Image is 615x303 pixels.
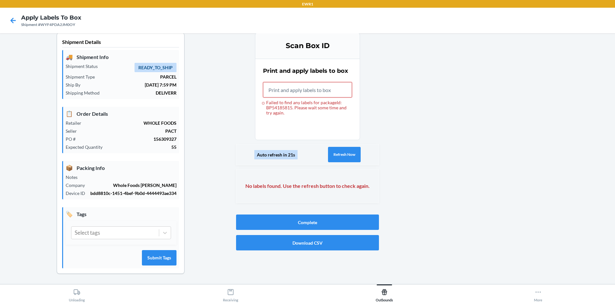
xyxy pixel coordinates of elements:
span: READY_TO_SHIP [135,63,176,72]
p: Shipment Details [62,38,179,47]
p: Shipment Status [66,63,103,70]
button: Download CSV [236,235,379,250]
h3: Scan Box ID [263,41,352,51]
p: Device ID [66,190,90,197]
p: Shipment Info [66,53,176,61]
button: Outbounds [307,284,461,302]
div: No labels found. Use the refresh button to check again. [242,174,373,198]
p: Company [66,182,90,189]
p: Shipment Type [66,73,100,80]
p: [DATE] 7:59 PM [86,81,176,88]
p: Order Details [66,109,176,118]
p: EWR1 [302,1,313,7]
p: Shipping Method [66,89,105,96]
p: bdd8810c-1451-4bef-9b0d-4444493ae334 [90,190,176,197]
div: Auto refresh in 21s [254,150,298,159]
button: Refresh Now [328,147,361,162]
p: WHOLE FOODS [86,120,176,126]
button: More [461,284,615,302]
input: Failed to find any labels for packageId: BP54185815. Please wait some time and try again. [263,82,352,97]
div: More [534,286,542,302]
p: PO # [66,136,81,142]
p: 156309327 [81,136,176,142]
h2: Print and apply labels to box [263,67,348,75]
p: Expected Quantity [66,144,108,150]
button: Receiving [154,284,307,302]
p: 55 [108,144,176,150]
p: Seller [66,128,82,134]
span: 🚚 [66,53,73,61]
div: Unloading [69,286,85,302]
button: Submit Tags [142,250,176,265]
div: Receiving [223,286,238,302]
p: PACT [82,128,176,134]
p: Notes [66,174,83,181]
p: Whole Foods [PERSON_NAME] [90,182,176,189]
p: Retailer [66,120,86,126]
p: PARCEL [100,73,176,80]
p: DELIVERR [105,89,176,96]
button: Complete [236,215,379,230]
p: Tags [66,210,176,218]
div: Select tags [75,229,100,237]
span: 📦 [66,164,73,172]
div: Outbounds [376,286,393,302]
span: 📋 [66,109,73,118]
div: Failed to find any labels for packageId: BP54185815. Please wait some time and try again. [263,100,352,115]
span: 🏷️ [66,210,73,218]
p: Ship By [66,81,86,88]
div: Shipment #WYF4PDA2JM0OY [21,22,81,28]
h4: Apply Labels to Box [21,13,81,22]
p: Packing Info [66,164,176,172]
